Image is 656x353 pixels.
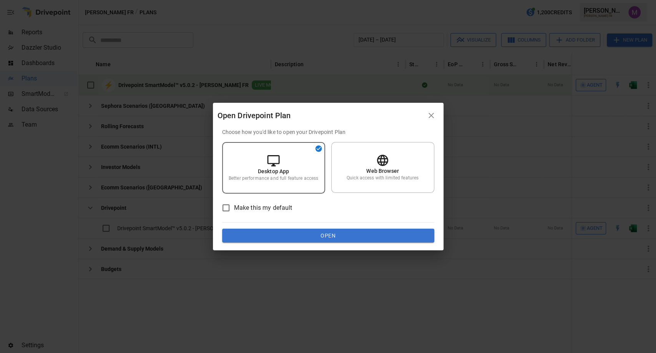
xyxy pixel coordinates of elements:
div: Open Drivepoint Plan [218,109,423,122]
p: Quick access with limited features [347,175,419,181]
p: Choose how you'd like to open your Drivepoint Plan [222,128,434,136]
button: Open [222,229,434,243]
p: Web Browser [366,167,399,175]
span: Make this my default [234,203,292,212]
p: Desktop App [258,167,289,175]
p: Better performance and full feature access [229,175,318,182]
